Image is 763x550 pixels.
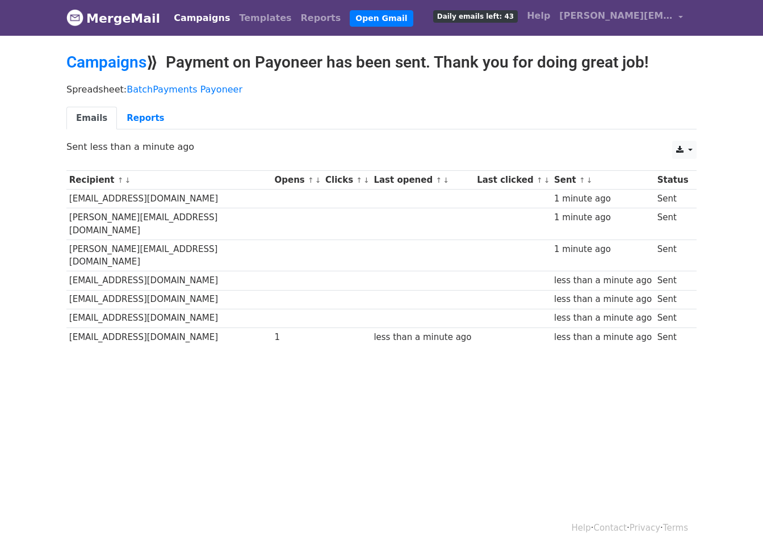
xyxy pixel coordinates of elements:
[66,190,272,208] td: [EMAIL_ADDRESS][DOMAIN_NAME]
[308,176,314,184] a: ↑
[429,5,522,27] a: Daily emails left: 43
[630,523,660,533] a: Privacy
[433,10,518,23] span: Daily emails left: 43
[66,290,272,309] td: [EMAIL_ADDRESS][DOMAIN_NAME]
[544,176,550,184] a: ↓
[169,7,234,30] a: Campaigns
[234,7,296,30] a: Templates
[536,176,543,184] a: ↑
[356,176,362,184] a: ↑
[554,312,652,325] div: less than a minute ago
[655,309,691,328] td: Sent
[350,10,413,27] a: Open Gmail
[551,171,655,190] th: Sent
[363,176,370,184] a: ↓
[315,176,321,184] a: ↓
[579,176,585,184] a: ↑
[663,523,688,533] a: Terms
[66,107,117,130] a: Emails
[655,190,691,208] td: Sent
[66,208,272,240] td: [PERSON_NAME][EMAIL_ADDRESS][DOMAIN_NAME]
[554,211,652,224] div: 1 minute ago
[66,240,272,271] td: [PERSON_NAME][EMAIL_ADDRESS][DOMAIN_NAME]
[522,5,555,27] a: Help
[66,6,160,30] a: MergeMail
[272,171,323,190] th: Opens
[559,9,673,23] span: [PERSON_NAME][EMAIL_ADDRESS][DOMAIN_NAME]
[274,331,320,344] div: 1
[655,328,691,346] td: Sent
[554,243,652,256] div: 1 minute ago
[296,7,346,30] a: Reports
[474,171,551,190] th: Last clicked
[655,171,691,190] th: Status
[127,84,242,95] a: BatchPayments Payoneer
[554,274,652,287] div: less than a minute ago
[66,141,697,153] p: Sent less than a minute ago
[66,271,272,290] td: [EMAIL_ADDRESS][DOMAIN_NAME]
[655,208,691,240] td: Sent
[66,83,697,95] p: Spreadsheet:
[586,176,593,184] a: ↓
[555,5,687,31] a: [PERSON_NAME][EMAIL_ADDRESS][DOMAIN_NAME]
[655,271,691,290] td: Sent
[554,331,652,344] div: less than a minute ago
[572,523,591,533] a: Help
[66,53,697,72] h2: ⟫ Payment on Payoneer has been sent. Thank you for doing great job!
[655,240,691,271] td: Sent
[371,171,475,190] th: Last opened
[443,176,449,184] a: ↓
[435,176,442,184] a: ↑
[66,309,272,328] td: [EMAIL_ADDRESS][DOMAIN_NAME]
[117,107,174,130] a: Reports
[118,176,124,184] a: ↑
[124,176,131,184] a: ↓
[594,523,627,533] a: Contact
[374,331,471,344] div: less than a minute ago
[554,293,652,306] div: less than a minute ago
[554,192,652,205] div: 1 minute ago
[66,9,83,26] img: MergeMail logo
[66,171,272,190] th: Recipient
[66,53,146,72] a: Campaigns
[66,328,272,346] td: [EMAIL_ADDRESS][DOMAIN_NAME]
[322,171,371,190] th: Clicks
[655,290,691,309] td: Sent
